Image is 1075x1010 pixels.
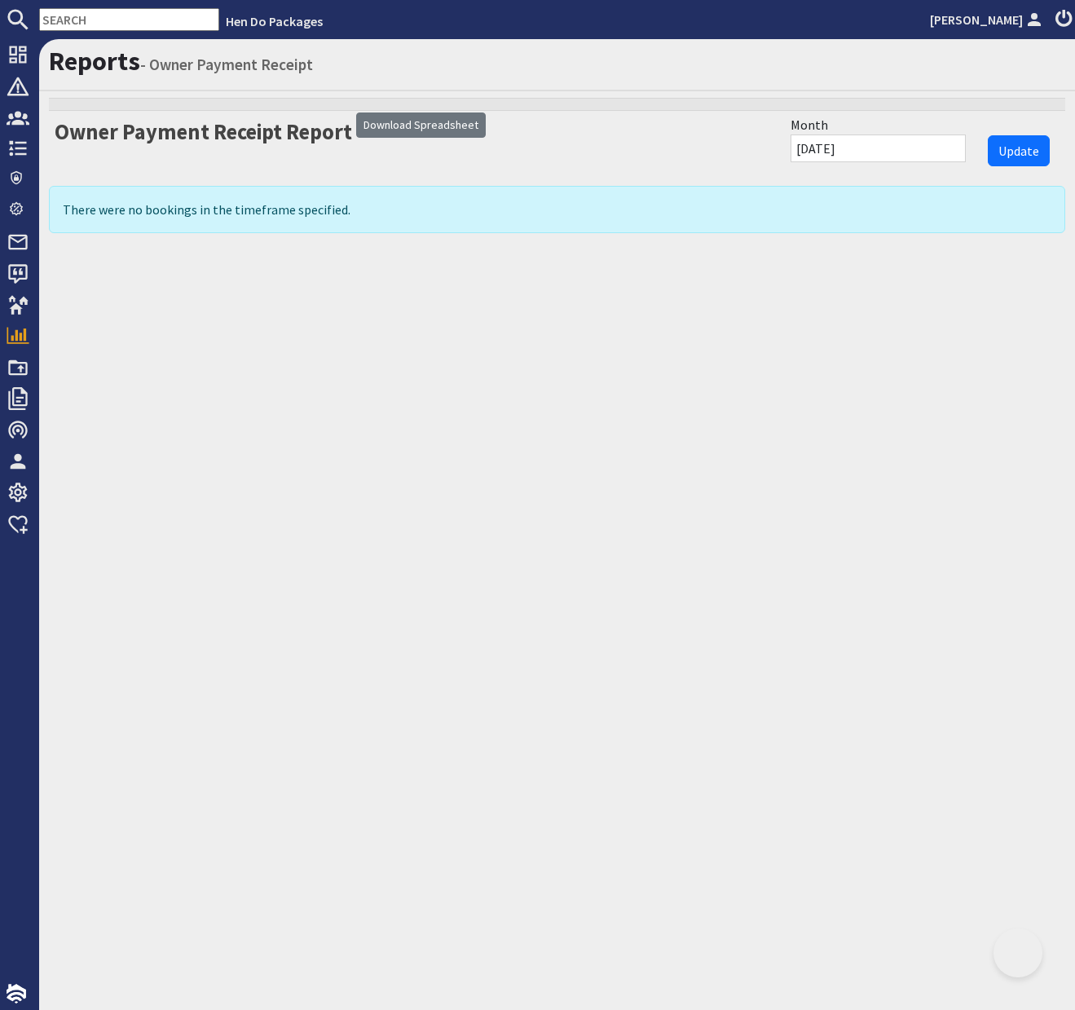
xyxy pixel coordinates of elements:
[55,112,352,145] h2: Owner Payment Receipt Report
[988,135,1050,166] button: Update
[140,55,313,74] small: - Owner Payment Receipt
[930,10,1046,29] a: [PERSON_NAME]
[226,13,323,29] a: Hen Do Packages
[39,8,219,31] input: SEARCH
[49,45,140,77] a: Reports
[49,186,1065,233] div: There were no bookings in the timeframe specified.
[791,115,828,135] label: Month
[993,928,1042,977] iframe: Toggle Customer Support
[7,984,26,1003] img: staytech_i_w-64f4e8e9ee0a9c174fd5317b4b171b261742d2d393467e5bdba4413f4f884c10.svg
[791,135,966,162] input: Start Day
[998,143,1039,159] span: Update
[356,112,486,138] a: Download Spreadsheet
